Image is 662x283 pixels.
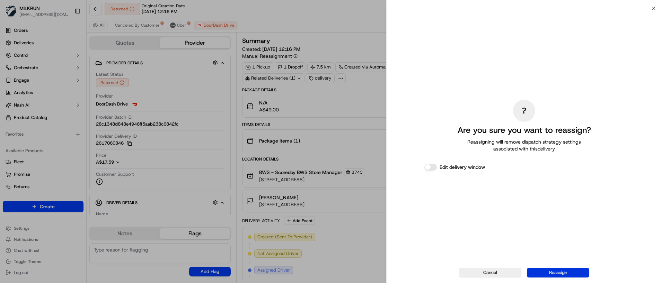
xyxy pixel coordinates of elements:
[513,100,535,122] div: ?
[459,268,521,277] button: Cancel
[527,268,589,277] button: Reassign
[458,125,591,136] h2: Are you sure you want to reassign?
[458,138,591,152] span: Reassigning will remove dispatch strategy settings associated with this delivery
[440,164,485,171] label: Edit delivery window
